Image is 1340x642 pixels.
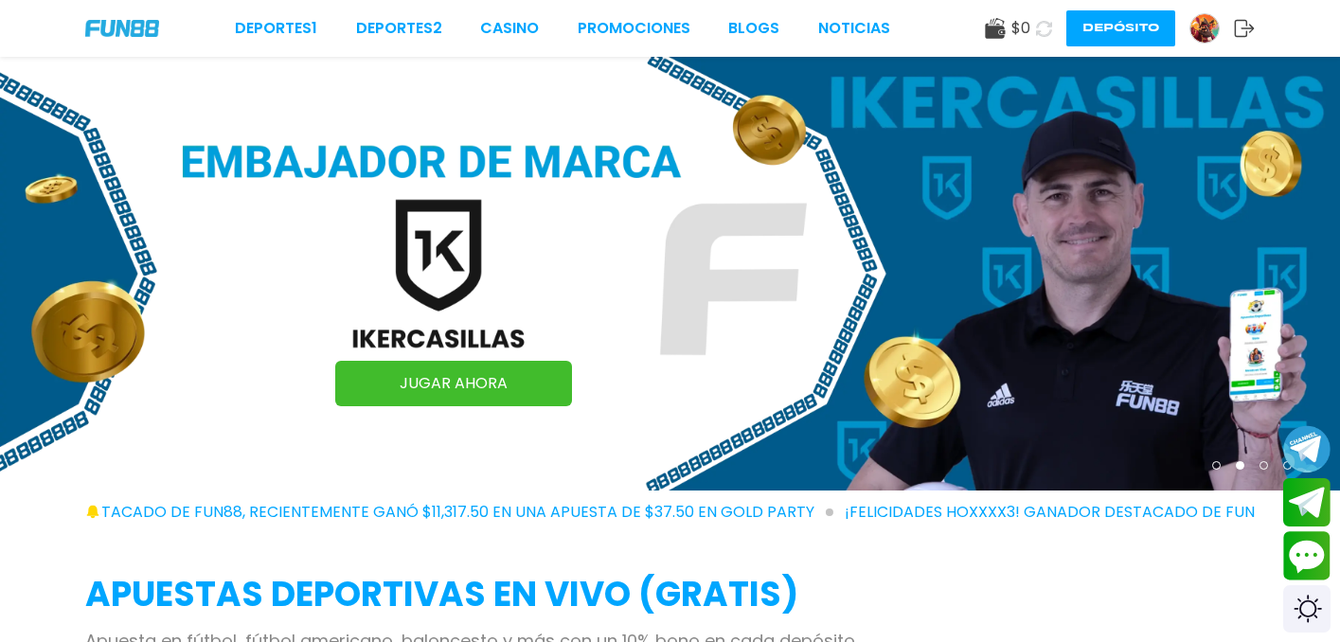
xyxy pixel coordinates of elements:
button: Join telegram [1283,478,1331,527]
div: Switch theme [1283,585,1331,633]
img: Company Logo [85,20,159,36]
a: JUGAR AHORA [335,361,572,406]
a: Avatar [1189,13,1234,44]
a: Deportes2 [356,17,442,40]
span: $ 0 [1011,17,1030,40]
a: BLOGS [728,17,779,40]
a: Promociones [578,17,690,40]
button: Contact customer service [1283,531,1331,580]
button: Depósito [1066,10,1175,46]
button: Join telegram channel [1283,424,1331,473]
a: NOTICIAS [818,17,890,40]
a: Deportes1 [235,17,317,40]
img: Avatar [1190,14,1219,43]
a: CASINO [480,17,539,40]
h2: APUESTAS DEPORTIVAS EN VIVO (gratis) [85,569,1255,620]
